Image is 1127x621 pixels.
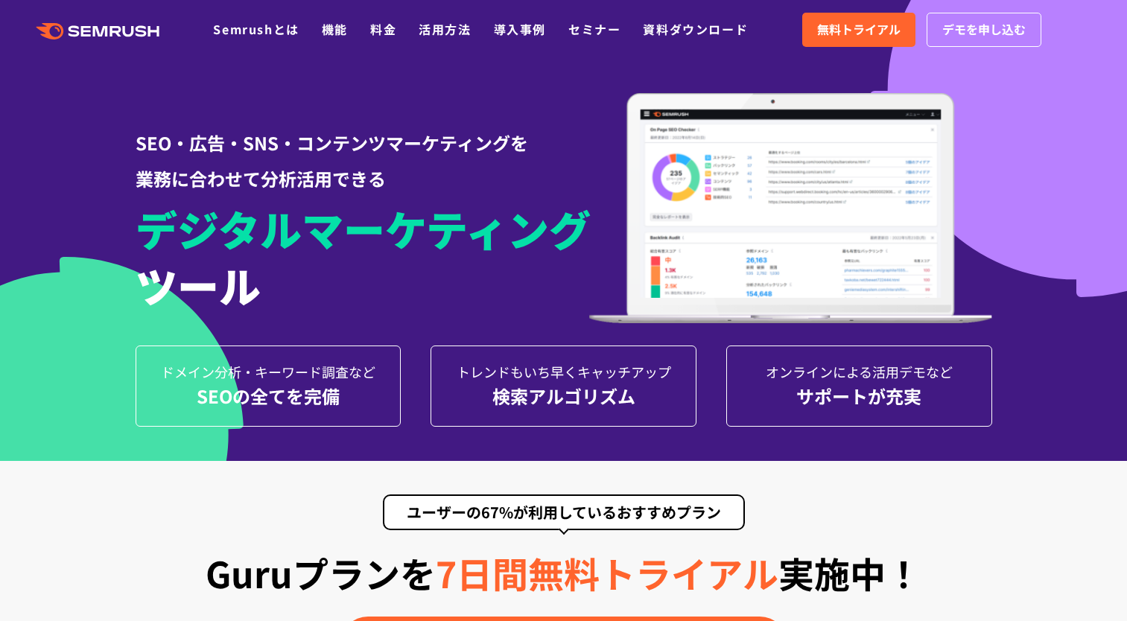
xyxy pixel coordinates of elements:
[151,382,386,410] div: SEOの全てを完備
[383,494,745,530] div: ユーザーの67%が利用しているおすすめプラン
[446,361,681,383] div: トレンドもいち早く キャッチアップ
[942,20,1026,39] span: デモを申し込む
[802,13,915,47] a: 無料トライアル
[742,382,977,410] div: サポートが充実
[643,20,748,38] a: 資料ダウンロード
[436,547,528,599] span: 7日間
[206,547,528,599] span: Guruプランを
[173,552,955,593] div: 実施中！
[136,103,598,197] div: SEO・広告・SNS・コンテンツマーケティングを 業務に合わせて分析活用できる
[742,361,977,383] div: オンラインによる 活用デモなど
[419,20,471,38] a: 活用方法
[817,20,901,39] span: 無料トライアル
[528,547,778,599] span: 無料トライアル
[370,20,396,38] a: 料金
[322,20,348,38] a: 機能
[568,20,620,38] a: セミナー
[213,20,299,38] a: Semrushとは
[136,198,591,258] span: デジタルマーケティング
[494,20,546,38] a: 導入事例
[446,382,681,410] div: 検索アルゴリズム
[136,255,261,315] span: ツール
[151,361,386,383] div: ドメイン分析・ キーワード調査など
[927,13,1041,47] a: デモを申し込む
